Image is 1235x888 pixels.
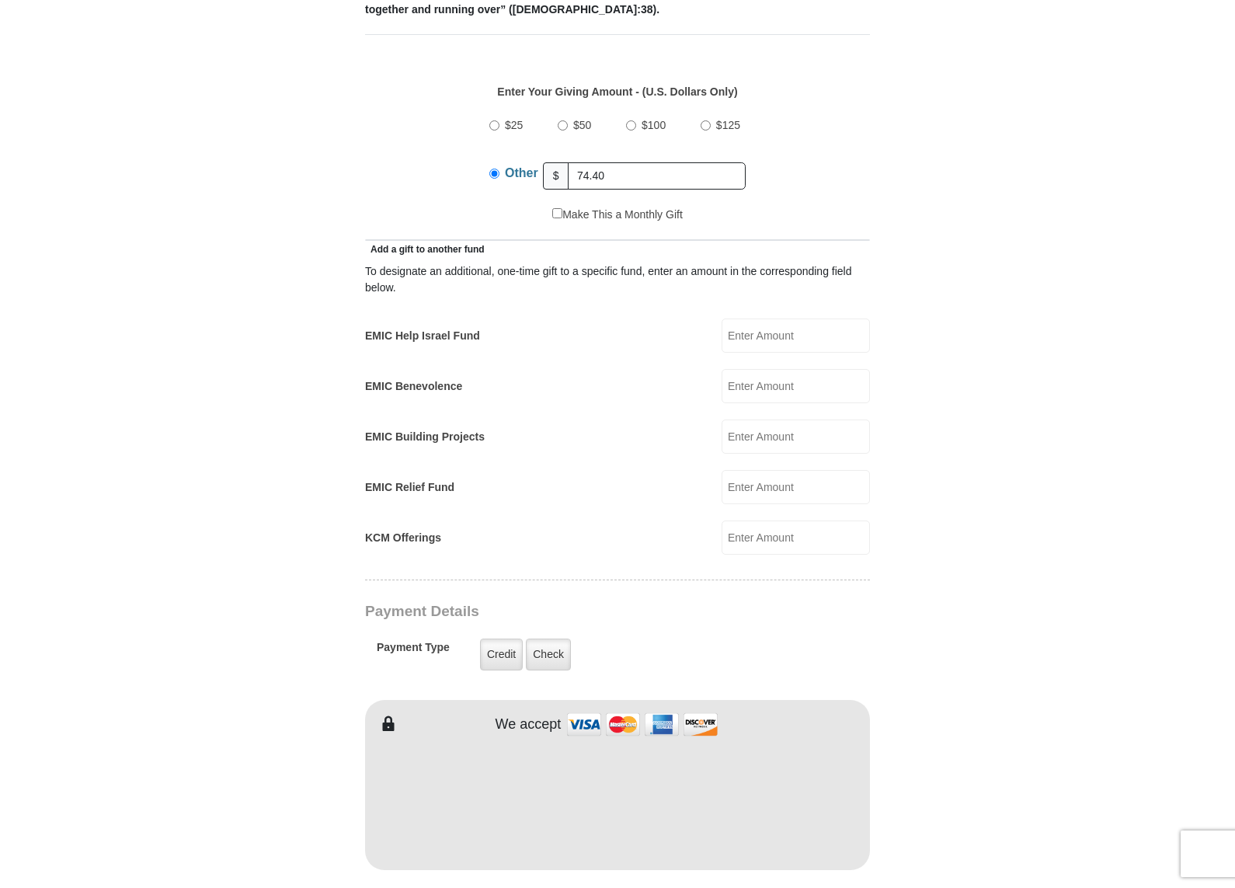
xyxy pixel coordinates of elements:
[365,378,462,395] label: EMIC Benevolence
[365,429,485,445] label: EMIC Building Projects
[365,263,870,296] div: To designate an additional, one-time gift to a specific fund, enter an amount in the correspondin...
[496,716,562,733] h4: We accept
[365,479,454,496] label: EMIC Relief Fund
[552,208,562,218] input: Make This a Monthly Gift
[505,119,523,131] span: $25
[565,708,720,741] img: credit cards accepted
[642,119,666,131] span: $100
[722,369,870,403] input: Enter Amount
[716,119,740,131] span: $125
[365,603,761,621] h3: Payment Details
[552,207,683,223] label: Make This a Monthly Gift
[526,639,571,670] label: Check
[722,521,870,555] input: Enter Amount
[505,166,538,179] span: Other
[365,328,480,344] label: EMIC Help Israel Fund
[365,244,485,255] span: Add a gift to another fund
[377,641,450,662] h5: Payment Type
[573,119,591,131] span: $50
[480,639,523,670] label: Credit
[543,162,569,190] span: $
[722,470,870,504] input: Enter Amount
[568,162,746,190] input: Other Amount
[365,530,441,546] label: KCM Offerings
[722,420,870,454] input: Enter Amount
[722,319,870,353] input: Enter Amount
[497,85,737,98] strong: Enter Your Giving Amount - (U.S. Dollars Only)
